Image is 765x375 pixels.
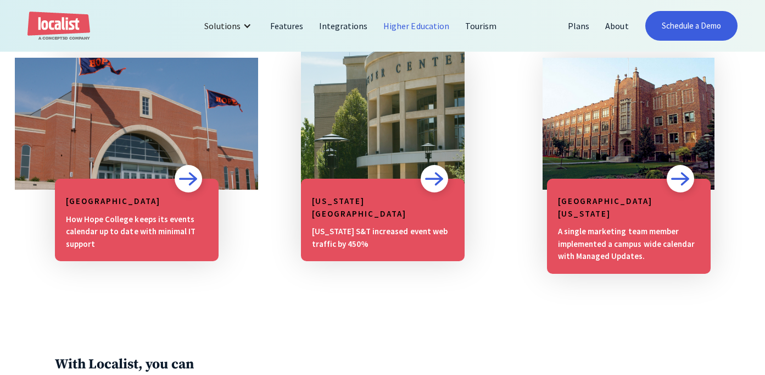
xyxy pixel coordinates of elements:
[196,13,263,39] div: Solutions
[55,58,219,261] a: [GEOGRAPHIC_DATA]How Hope College keeps its events calendar up to date with minimal IT support
[312,225,454,250] div: [US_STATE] S&T increased event web traffic by 450%
[27,12,90,41] a: home
[547,58,711,274] a: [GEOGRAPHIC_DATA][US_STATE]A single marketing team member implemented a campus wide calendar with...
[301,58,465,261] a: [US_STATE][GEOGRAPHIC_DATA][US_STATE] S&T increased event web traffic by 450%
[558,195,700,220] h5: [GEOGRAPHIC_DATA][US_STATE]
[55,356,711,373] div: With Localist, you can
[312,195,454,220] h5: [US_STATE][GEOGRAPHIC_DATA]
[204,19,241,32] div: Solutions
[311,13,376,39] a: Integrations
[66,195,208,208] h5: [GEOGRAPHIC_DATA]
[66,213,208,251] div: How Hope College keeps its events calendar up to date with minimal IT support
[560,13,598,39] a: Plans
[457,13,505,39] a: Tourism
[263,13,311,39] a: Features
[598,13,636,39] a: About
[558,225,700,263] div: A single marketing team member implemented a campus wide calendar with Managed Updates.
[376,13,457,39] a: Higher Education
[645,11,738,41] a: Schedule a Demo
